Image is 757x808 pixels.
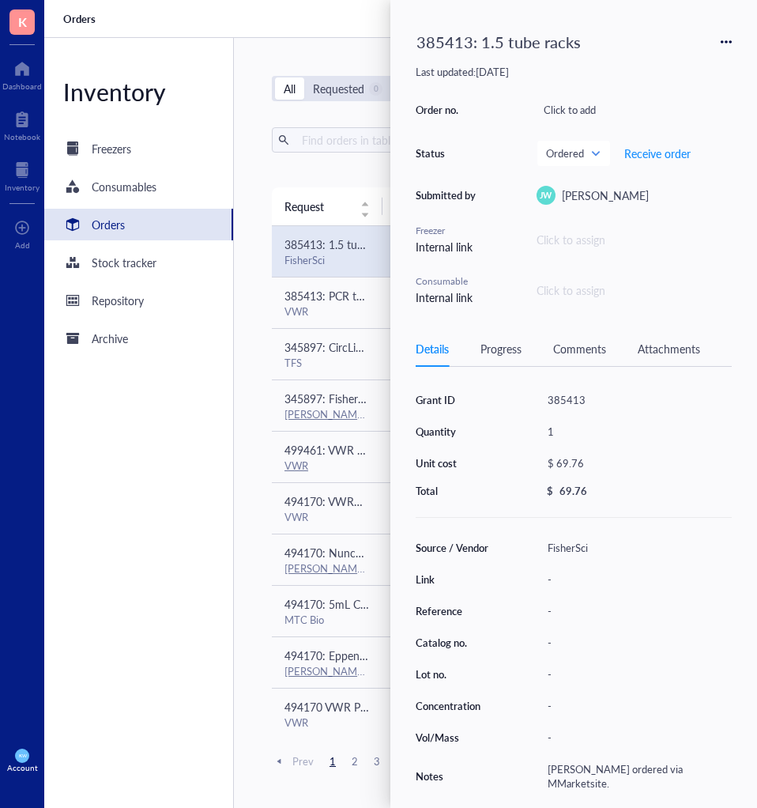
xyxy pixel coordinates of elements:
[92,254,156,271] div: Stock tracker
[416,188,479,202] div: Submitted by
[272,76,672,101] div: segmented control
[416,425,496,439] div: Quantity
[540,758,732,795] div: [PERSON_NAME] ordered via MMarketsite.
[5,183,40,192] div: Inventory
[92,292,144,309] div: Repository
[284,663,410,678] a: [PERSON_NAME] Scientific
[416,340,449,357] div: Details
[638,340,700,357] div: Attachments
[416,484,496,498] div: Total
[5,157,40,192] a: Inventory
[540,537,732,559] div: FisherSci
[44,209,233,240] a: Orders
[44,285,233,316] a: Repository
[284,253,370,267] div: FisherSci
[540,568,732,591] div: -
[623,141,691,166] button: Receive order
[284,406,410,421] a: [PERSON_NAME] Scientific
[296,128,468,152] input: Find orders in table
[547,484,553,498] div: $
[15,240,30,250] div: Add
[44,76,233,108] div: Inventory
[540,727,732,749] div: -
[284,545,672,561] span: 494170: Nunc™ 50 mL Conical Polypropylene Centrifuge Tubes, Sterile, Racked
[367,754,386,768] span: 3
[416,636,496,650] div: Catalog no.
[416,103,479,117] div: Order no.
[559,484,587,498] div: 69.76
[63,12,99,26] a: Orders
[4,107,40,142] a: Notebook
[416,541,496,555] div: Source / Vendor
[416,699,496,713] div: Concentration
[416,731,496,745] div: Vol/Mass
[553,340,606,357] div: Comments
[323,754,342,768] span: 1
[369,82,382,96] div: 0
[284,339,488,355] span: 345897: CircLigase ssDNA Ligase, 5000 U
[284,304,370,319] div: VWR
[345,754,364,768] span: 2
[272,754,314,768] span: Prev
[416,604,496,618] div: Reference
[416,769,496,783] div: Notes
[284,80,296,97] div: All
[416,456,496,470] div: Unit cost
[44,171,233,202] a: Consumables
[416,238,479,255] div: Internal link
[284,391,582,406] span: 345897: Fisherbrand™ Low-Retention Microcentrifuge Tubes
[92,178,156,195] div: Consumables
[284,596,461,612] span: 494170: 5mL Conical Tubes 500/CS
[540,452,725,474] div: $ 69.76
[540,695,732,717] div: -
[409,25,588,59] div: 385413: 1.5 tube racks
[537,231,732,248] div: Click to assign
[540,663,732,685] div: -
[4,132,40,142] div: Notebook
[7,763,38,772] div: Account
[624,147,691,160] span: Receive order
[416,65,732,79] div: Last updated: [DATE]
[540,421,732,443] div: 1
[416,289,479,306] div: Internal link
[284,288,495,304] span: 385413: PCR tube cardboard freezer boxes
[562,187,649,203] span: [PERSON_NAME]
[284,442,635,458] span: 499461: VWR PIPET TIP RKD FLTR LR ST 10 UL PK960 (0.1-10uL Tips)
[18,753,26,758] span: KW
[284,236,397,252] span: 385413: 1.5 tube racks
[284,561,410,576] a: [PERSON_NAME] Scientific
[416,146,479,160] div: Status
[2,81,42,91] div: Dashboard
[18,12,27,32] span: K
[44,247,233,278] a: Stock tracker
[284,356,370,370] div: TFS
[540,389,732,411] div: 385413
[382,187,493,225] th: Requested by
[480,340,522,357] div: Progress
[284,510,370,524] div: VWR
[92,330,128,347] div: Archive
[92,216,125,233] div: Orders
[2,56,42,91] a: Dashboard
[416,224,479,238] div: Freezer
[540,632,732,654] div: -
[284,699,639,715] span: 494170 VWR PIPET TIP RKD CLR ST 1000UL PK960 PunchOut product
[44,133,233,164] a: Freezers
[284,715,370,730] div: VWR
[313,80,364,97] div: Requested
[416,274,479,289] div: Consumable
[284,198,351,215] span: Request
[284,493,679,509] span: 494170: VWR® Universal Aerosol Filter Pipet Tips, Racked, Sterile, 100 - 1000 µl
[284,458,308,473] a: VWR
[44,323,233,354] a: Archive
[537,281,732,299] div: Click to assign
[540,189,552,202] span: JW
[284,613,370,627] div: MTC Bio
[416,393,496,407] div: Grant ID
[537,99,732,121] div: Click to add
[92,140,131,157] div: Freezers
[546,146,598,160] span: Ordered
[272,187,382,225] th: Request
[540,600,732,622] div: -
[416,572,496,587] div: Link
